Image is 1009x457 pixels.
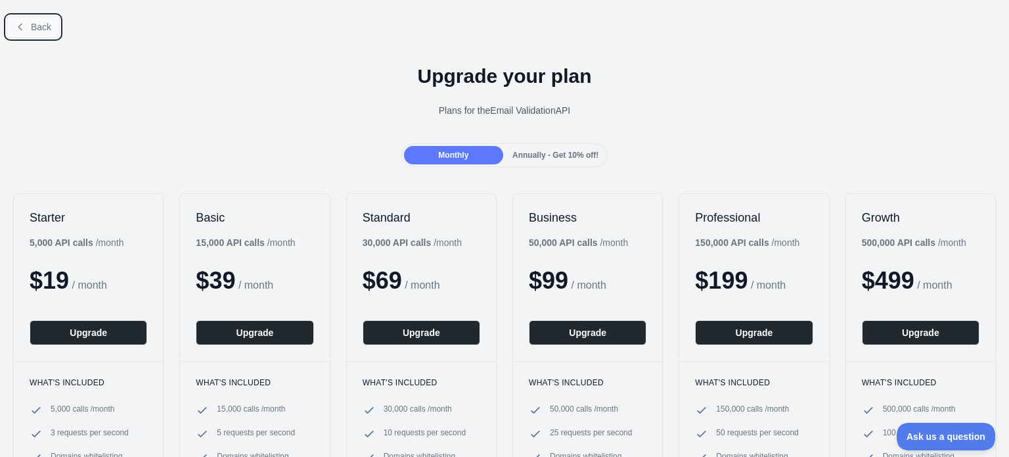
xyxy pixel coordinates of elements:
[695,237,769,248] b: 150,000 API calls
[363,237,432,248] b: 30,000 API calls
[695,267,748,294] span: $ 199
[862,210,979,226] h2: Growth
[363,236,462,249] div: / month
[529,210,646,226] h2: Business
[363,267,402,294] span: $ 69
[862,267,914,294] span: $ 499
[695,236,799,249] div: / month
[862,236,966,249] div: / month
[695,210,813,226] h2: Professional
[897,423,996,450] iframe: Toggle Customer Support
[363,210,480,226] h2: Standard
[862,237,935,248] b: 500,000 API calls
[529,267,568,294] span: $ 99
[529,237,598,248] b: 50,000 API calls
[529,236,628,249] div: / month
